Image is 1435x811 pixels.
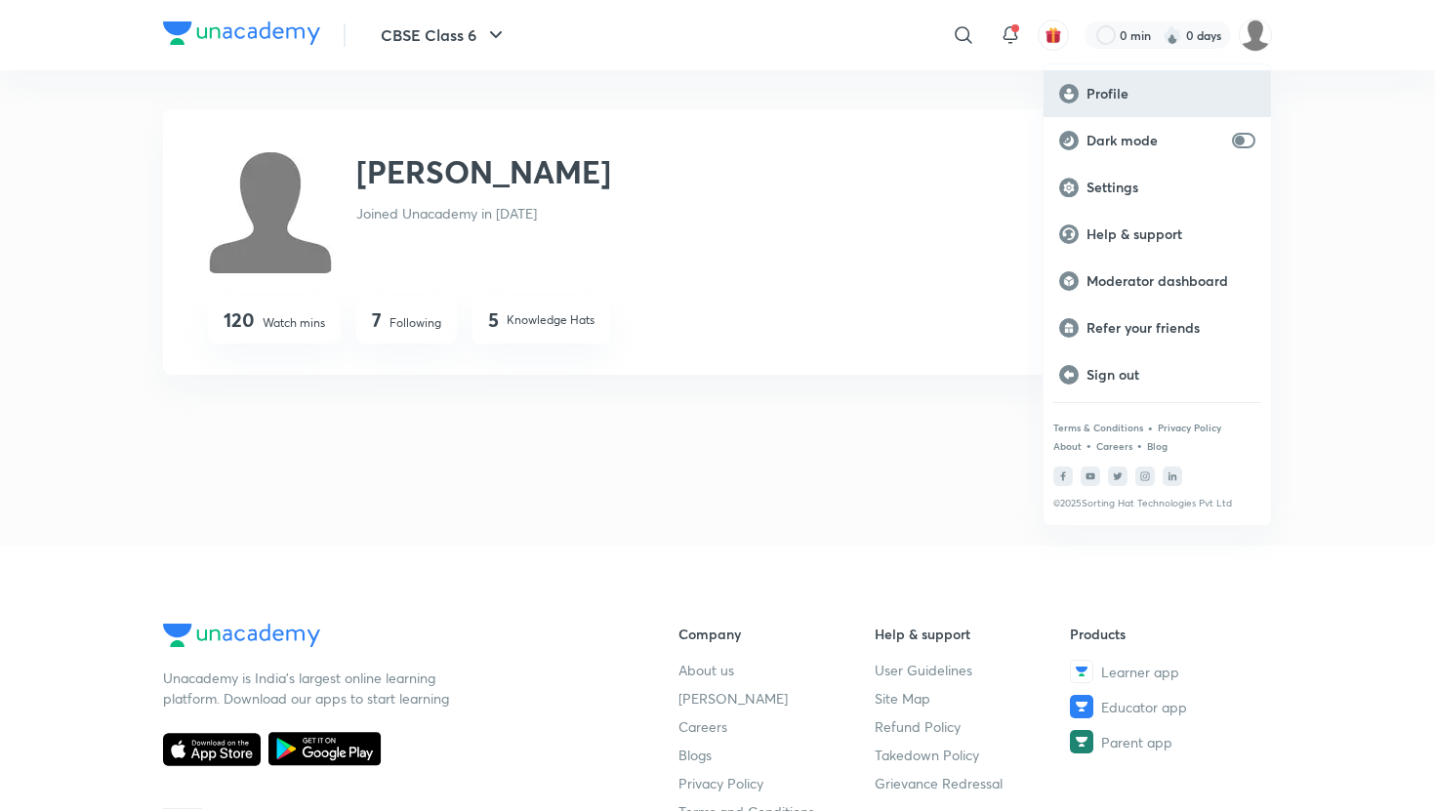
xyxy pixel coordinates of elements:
[1053,440,1082,452] p: About
[1086,319,1255,337] p: Refer your friends
[1053,498,1261,509] p: © 2025 Sorting Hat Technologies Pvt Ltd
[1136,436,1143,454] div: •
[1086,179,1255,196] p: Settings
[1086,132,1224,149] p: Dark mode
[1147,440,1168,452] p: Blog
[1053,422,1143,433] p: Terms & Conditions
[1086,272,1255,290] p: Moderator dashboard
[1158,422,1221,433] p: Privacy Policy
[1096,440,1132,452] p: Careers
[1147,419,1154,436] div: •
[1086,85,1255,102] p: Profile
[1086,225,1255,243] p: Help & support
[1086,436,1092,454] div: •
[1086,366,1255,384] p: Sign out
